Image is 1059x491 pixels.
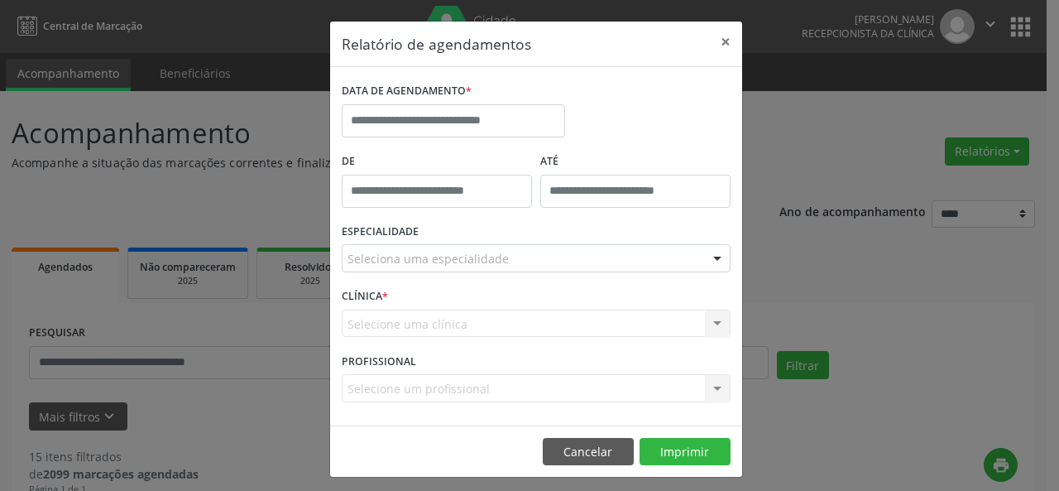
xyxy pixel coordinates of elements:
span: Seleciona uma especialidade [347,250,509,267]
button: Imprimir [640,438,731,466]
label: ESPECIALIDADE [342,219,419,245]
button: Close [709,22,742,62]
label: DATA DE AGENDAMENTO [342,79,472,104]
label: CLÍNICA [342,284,388,310]
label: PROFISSIONAL [342,349,416,374]
label: De [342,149,532,175]
h5: Relatório de agendamentos [342,33,531,55]
button: Cancelar [543,438,634,466]
label: ATÉ [540,149,731,175]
